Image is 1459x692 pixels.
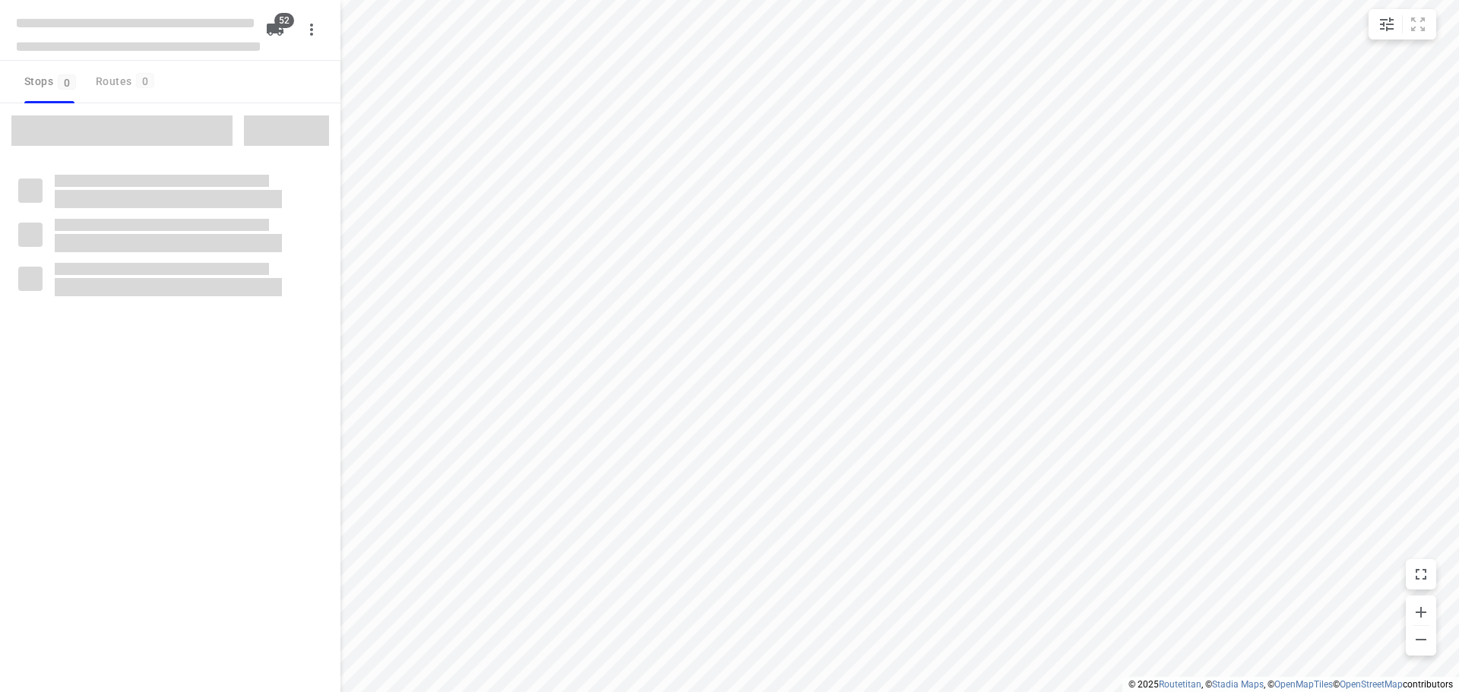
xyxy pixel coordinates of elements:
[1340,679,1403,690] a: OpenStreetMap
[1372,9,1402,39] button: Map settings
[1128,679,1453,690] li: © 2025 , © , © © contributors
[1274,679,1333,690] a: OpenMapTiles
[1159,679,1201,690] a: Routetitan
[1212,679,1264,690] a: Stadia Maps
[1369,9,1436,39] div: small contained button group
